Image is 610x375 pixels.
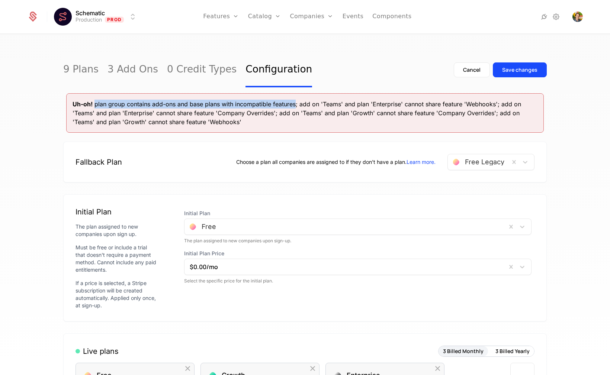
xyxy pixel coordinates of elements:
[73,100,537,126] div: plan group contains add-ons and base plans with incompatible features; add on 'Teams' and plan 'E...
[184,238,532,244] div: The plan assigned to new companies upon sign-up.
[76,346,119,356] div: Live plans
[184,210,532,217] span: Initial Plan
[76,16,102,23] div: Production
[73,100,93,108] span: Uh-oh!
[76,223,157,238] div: The plan assigned to new companies upon sign up.
[407,158,436,166] a: Learn more.
[236,158,436,166] div: Choose a plan all companies are assigned to if they don't have a plan.
[572,12,583,22] img: Ben Papillon
[76,10,105,16] span: Schematic
[56,9,137,25] button: Select environment
[76,279,157,309] div: If a price is selected, a Stripe subscription will be created automatically. Applied only once, a...
[63,52,99,87] a: 9 Plans
[493,62,547,77] button: Save changes
[54,8,72,26] img: Schematic
[552,12,561,21] a: Settings
[107,52,158,87] a: 3 Add Ons
[184,278,532,284] div: Select the specific price for the initial plan.
[572,12,583,22] button: Open user button
[184,250,532,257] span: Initial Plan Price
[76,157,122,167] div: Fallback Plan
[105,17,124,23] span: Prod
[491,346,534,356] button: 3 Billed Yearly
[439,346,488,356] button: 3 Billed Monthly
[167,52,237,87] a: 0 Credit Types
[454,62,490,77] button: Cancel
[245,52,312,87] a: Configuration
[76,244,157,274] div: Must be free or include a trial that doesn't require a payment method. Cannot include any paid en...
[463,66,481,74] div: Cancel
[540,12,549,21] a: Integrations
[502,66,537,74] div: Save changes
[76,207,157,217] div: Initial Plan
